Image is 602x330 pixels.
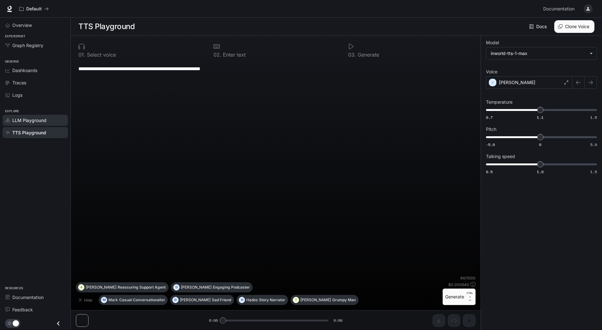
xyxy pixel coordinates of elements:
a: Feedback [3,304,68,315]
button: HHadesStory Narrator [236,295,288,305]
button: All workspaces [16,3,52,15]
div: D [174,282,179,292]
span: -5.0 [486,142,495,147]
a: Traces [3,77,68,88]
span: TTS Playground [12,129,46,136]
span: Traces [12,79,26,86]
p: Story Narrator [259,298,285,302]
div: M [101,295,107,305]
p: Talking speed [486,154,515,159]
p: Reassuring Support Agent [118,285,166,289]
p: Enter text [221,52,246,57]
div: O [173,295,178,305]
p: Default [26,6,42,12]
button: A[PERSON_NAME]Reassuring Support Agent [76,282,169,292]
h1: TTS Playground [78,20,135,33]
p: Voice [486,70,497,74]
p: Sad Friend [212,298,231,302]
a: LLM Playground [3,115,68,126]
p: Model [486,40,499,45]
p: Temperature [486,100,513,104]
a: Documentation [3,292,68,303]
p: [PERSON_NAME] [499,79,535,86]
button: Close drawer [51,317,65,330]
button: Hide [76,295,96,305]
p: Grumpy Man [332,298,356,302]
span: LLM Playground [12,117,46,124]
a: Dashboards [3,65,68,76]
p: Pitch [486,127,496,131]
div: T [293,295,299,305]
a: Overview [3,20,68,31]
div: inworld-tts-1-max [486,47,597,59]
span: Overview [12,22,32,28]
span: Dashboards [12,67,37,74]
span: Documentation [543,5,574,13]
p: 0 1 . [78,52,85,57]
p: Select voice [85,52,116,57]
span: 1.1 [537,115,544,120]
a: Logs [3,89,68,101]
div: inworld-tts-1-max [491,50,587,57]
p: ⏎ [467,291,473,302]
p: 0 2 . [213,52,221,57]
p: [PERSON_NAME] [300,298,331,302]
button: MMarkCasual Conversationalist [99,295,168,305]
span: 0.7 [486,115,493,120]
button: Clone Voice [554,20,594,33]
a: TTS Playground [3,127,68,138]
p: $ 0.000640 [448,282,469,287]
p: Casual Conversationalist [119,298,165,302]
span: 1.5 [590,169,597,174]
button: O[PERSON_NAME]Sad Friend [170,295,234,305]
a: Docs [528,20,549,33]
span: Documentation [12,294,44,301]
div: A [78,282,84,292]
p: Mark [108,298,118,302]
p: Hades [246,298,258,302]
p: [PERSON_NAME] [181,285,212,289]
span: Graph Registry [12,42,43,49]
a: Documentation [541,3,579,15]
p: [PERSON_NAME] [86,285,116,289]
p: [PERSON_NAME] [180,298,211,302]
span: 0 [539,142,541,147]
button: D[PERSON_NAME]Engaging Podcaster [171,282,253,292]
span: Logs [12,92,22,98]
p: Generate [356,52,379,57]
span: 0.5 [486,169,493,174]
button: GenerateCTRL +⏎ [443,289,476,305]
span: Feedback [12,306,33,313]
p: 0 3 . [348,52,356,57]
span: Dark mode toggle [13,320,19,327]
span: 5.0 [590,142,597,147]
div: H [239,295,245,305]
p: Engaging Podcaster [213,285,250,289]
a: Graph Registry [3,40,68,51]
span: 1.0 [537,169,544,174]
button: T[PERSON_NAME]Grumpy Man [291,295,359,305]
p: 64 / 1000 [460,275,476,281]
span: 1.5 [590,115,597,120]
p: CTRL + [467,291,473,299]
